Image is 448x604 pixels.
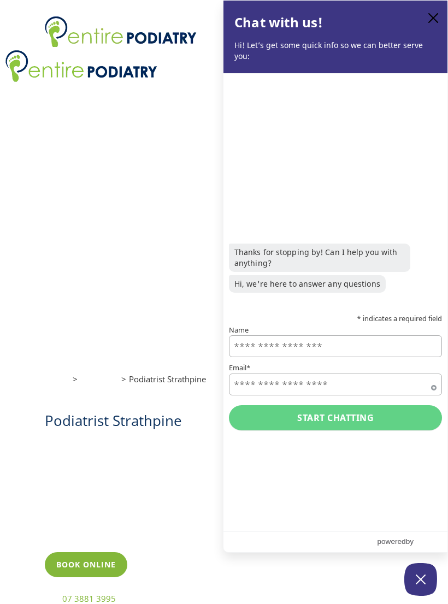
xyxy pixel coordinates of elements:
a: Entire Podiatry [45,39,197,50]
label: Email* [229,364,442,371]
a: 07 3881 3995 [62,593,116,604]
button: Start chatting [229,405,442,430]
a: Powered by Olark [377,532,447,552]
button: close chatbox [425,10,442,26]
h2: Chat with us! [234,11,323,33]
h1: Podiatrist Strathpine [45,411,403,436]
a: Book Online [45,552,127,577]
a: Locations [80,374,116,384]
span: by [406,535,414,548]
p: [STREET_ADDRESS] [62,530,214,544]
input: Email [229,374,442,395]
span: powered [377,535,405,548]
img: logo (1) [45,16,197,48]
nav: breadcrumb [45,372,403,394]
div: chat [223,74,447,303]
p: Thanks for stopping by! Can I help you with anything? [229,244,410,272]
p: Hi! Let’s get some quick info so we can better serve you: [234,40,437,62]
label: Name [229,327,442,334]
p: * indicates a required field [229,315,442,322]
span: Required field [431,383,437,388]
button: Close Chatbox [404,563,437,596]
span: Podiatrist Strathpine [129,374,206,384]
p: Hi, we're here to answer any questions [229,275,386,293]
input: Name [229,335,442,357]
a: Home [45,374,68,384]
